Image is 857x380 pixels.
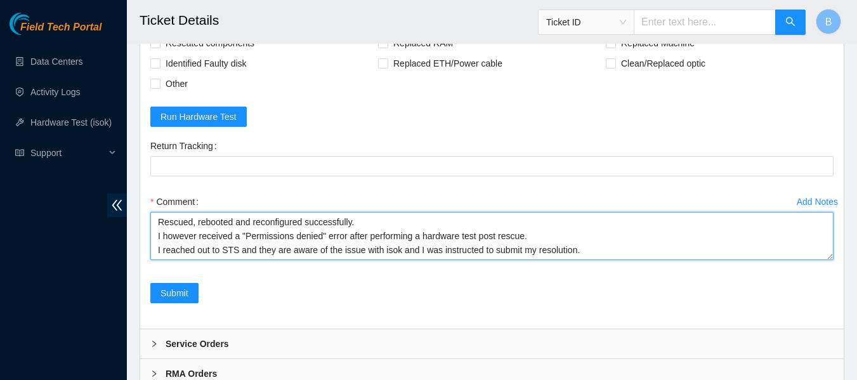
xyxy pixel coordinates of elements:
[160,74,193,94] span: Other
[150,107,247,127] button: Run Hardware Test
[30,56,82,67] a: Data Centers
[616,53,710,74] span: Clean/Replaced optic
[150,212,834,260] textarea: Comment
[140,329,844,358] div: Service Orders
[166,337,229,351] b: Service Orders
[150,192,204,212] label: Comment
[30,87,81,97] a: Activity Logs
[816,9,841,34] button: B
[30,140,105,166] span: Support
[150,370,158,377] span: right
[785,16,795,29] span: search
[775,10,806,35] button: search
[15,148,24,157] span: read
[20,22,101,34] span: Field Tech Portal
[797,197,838,206] div: Add Notes
[150,156,834,176] input: Return Tracking
[150,340,158,348] span: right
[150,136,222,156] label: Return Tracking
[150,283,199,303] button: Submit
[388,53,507,74] span: Replaced ETH/Power cable
[10,13,64,35] img: Akamai Technologies
[10,23,101,39] a: Akamai TechnologiesField Tech Portal
[107,193,127,217] span: double-left
[160,286,188,300] span: Submit
[160,53,252,74] span: Identified Faulty disk
[634,10,776,35] input: Enter text here...
[796,192,839,212] button: Add Notes
[30,117,112,128] a: Hardware Test (isok)
[825,14,832,30] span: B
[160,110,237,124] span: Run Hardware Test
[546,13,626,32] span: Ticket ID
